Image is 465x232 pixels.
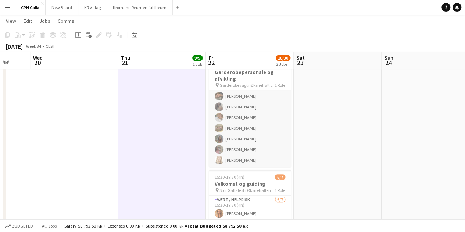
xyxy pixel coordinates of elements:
button: Budgeted [4,222,34,230]
div: 3 Jobs [276,61,290,67]
span: 20 [32,58,43,67]
h3: Velkomst og guiding [209,181,291,187]
span: Comms [58,18,74,24]
span: 9/9 [192,55,203,61]
span: 1 Role [275,82,285,88]
span: Sat [297,54,305,61]
span: Garderobevagt i Øksnehallen til stor gallafest [219,82,275,88]
a: Jobs [36,16,53,26]
div: Salary 58 792.50 KR + Expenses 0.00 KR + Subsistence 0.00 KR = [64,223,248,229]
span: All jobs [40,223,58,229]
div: [DATE] [6,43,23,50]
a: View [3,16,19,26]
span: 22 [208,58,215,67]
button: Kromann Reumert jubilæum [107,0,173,15]
span: 21 [120,58,130,67]
h3: Garderobepersonale og afvikling [209,69,291,82]
span: Jobs [39,18,50,24]
span: Budgeted [12,224,33,229]
span: 6/7 [275,174,285,180]
button: CPH Galla [15,0,46,15]
a: Comms [55,16,77,26]
span: 15:30-19:30 (4h) [215,174,244,180]
span: Week 34 [24,43,43,49]
div: CEST [46,43,55,49]
app-job-card: 15:30-02:30 (11h) (Sat)16/16Garderobepersonale og afvikling Garderobevagt i Øksnehallen til stor ... [209,58,291,167]
span: Stor Gallafest i Øksnehallen [219,188,271,193]
span: Fri [209,54,215,61]
span: 23 [296,58,305,67]
div: 1 Job [193,61,202,67]
span: 28/30 [276,55,290,61]
button: KR V-dag [78,0,107,15]
button: New Board [46,0,78,15]
span: 24 [383,58,393,67]
span: Wed [33,54,43,61]
span: Total Budgeted 58 792.50 KR [187,223,248,229]
a: Edit [21,16,35,26]
span: 1 Role [275,188,285,193]
span: Thu [121,54,130,61]
span: View [6,18,16,24]
span: Sun [384,54,393,61]
span: Edit [24,18,32,24]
